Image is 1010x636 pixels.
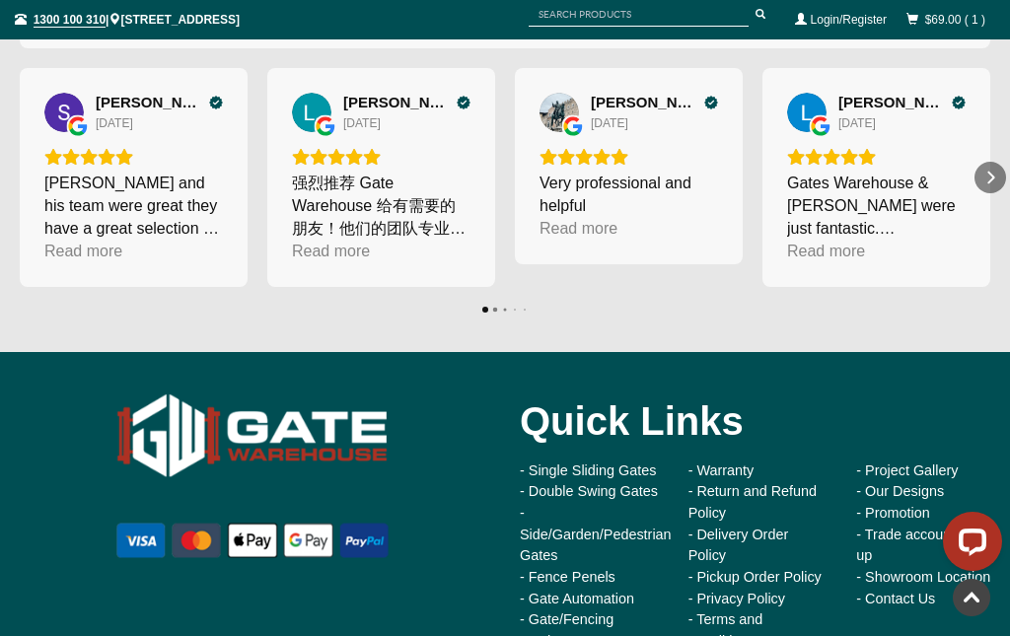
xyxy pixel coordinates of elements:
[96,94,223,111] a: Review by Simon H
[520,591,634,606] a: - Gate Automation
[688,591,785,606] a: - Privacy Policy
[856,505,929,521] a: - Promotion
[520,569,615,585] a: - Fence Penels
[787,93,827,132] a: View on Google
[44,240,122,262] div: Read more
[688,483,817,521] a: - Return and Refund Policy
[44,93,84,132] img: Simon H
[292,93,331,132] img: L. Zhu
[457,96,470,109] div: Verified Customer
[811,13,887,27] a: Login/Register
[927,504,1010,587] iframe: LiveChat chat widget
[520,382,995,460] div: Quick Links
[856,591,935,606] a: - Contact Us
[96,94,204,111] span: [PERSON_NAME]
[113,520,392,560] img: payment options
[787,172,966,240] div: Gates Warehouse & [PERSON_NAME] were just fantastic. [PERSON_NAME] came to quote the same day tha...
[974,162,1006,193] div: Next
[343,94,470,111] a: Review by L. Zhu
[520,462,656,478] a: - Single Sliding Gates
[787,93,827,132] img: Louise Veenstra
[787,148,966,166] div: Rating: 5.0 out of 5
[591,115,628,131] div: [DATE]
[540,93,579,132] a: View on Google
[4,162,36,193] div: Previous
[15,13,240,27] span: | [STREET_ADDRESS]
[838,94,947,111] span: [PERSON_NAME]
[704,96,718,109] div: Verified Customer
[44,172,223,240] div: [PERSON_NAME] and his team were great they have a great selection of gates very helpful and insta...
[591,94,699,111] span: [PERSON_NAME]
[44,93,84,132] a: View on Google
[529,2,749,27] input: SEARCH PRODUCTS
[292,240,370,262] div: Read more
[856,569,990,585] a: - Showroom Location
[520,483,658,499] a: - Double Swing Gates
[591,94,718,111] a: Review by George XING
[292,172,470,240] div: 强烈推荐 Gate Warehouse 给有需要的朋友！他们的团队专业可靠，不仅会给出合理合规的建议，还能帮客户规避风险。从咨询到安装的过程都很顺利，沟通及时，态度认真负责。安装高效快捷，细节处...
[952,96,966,109] div: Verified Customer
[925,13,985,27] a: $69.00 ( 1 )
[856,527,984,564] a: - Trade account sign up
[34,13,106,28] chrome_annotation: 1300 100 310
[44,148,223,166] div: Rating: 5.0 out of 5
[540,217,617,240] div: Read more
[96,115,133,131] div: [DATE]
[856,483,944,499] a: - Our Designs
[540,148,718,166] div: Rating: 5.0 out of 5
[343,115,381,131] div: [DATE]
[113,382,392,491] img: Gate Warehouse
[856,462,958,478] a: - Project Gallery
[292,93,331,132] a: View on Google
[209,96,223,109] div: Verified Customer
[520,505,672,563] a: - Side/Garden/Pedestrian Gates
[20,68,990,287] div: Carousel
[292,148,470,166] div: Rating: 5.0 out of 5
[787,240,865,262] div: Read more
[343,94,452,111] span: [PERSON_NAME]
[688,527,789,564] a: - Delivery Order Policy
[838,94,966,111] a: Review by Louise Veenstra
[838,115,876,131] div: [DATE]
[540,93,579,132] img: George XING
[540,172,718,217] div: Very professional and helpful
[688,569,822,585] a: - Pickup Order Policy
[688,462,755,478] a: - Warranty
